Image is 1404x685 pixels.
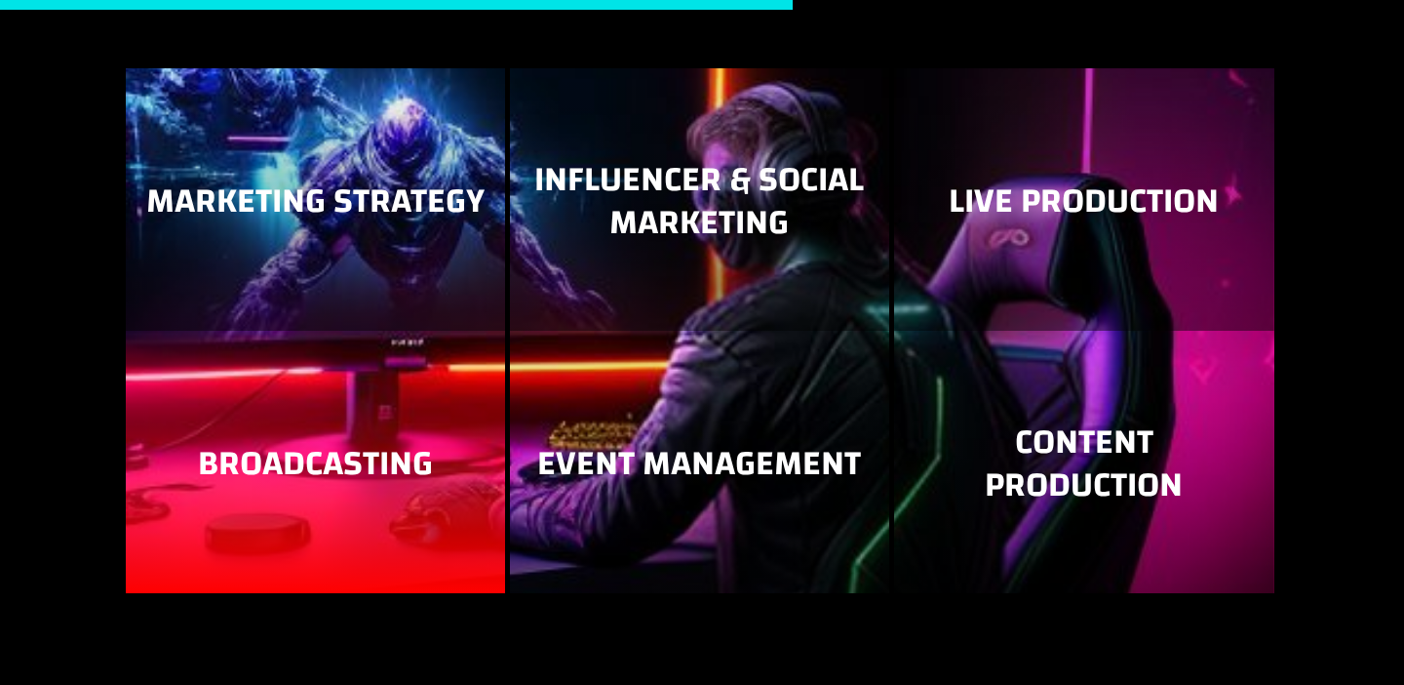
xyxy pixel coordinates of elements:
h3: Live Production [914,181,1254,232]
h3: Influencer & Social Marketing [529,159,870,253]
h3: Broadcasting [145,443,486,495]
h3: Content Production [914,422,1254,515]
iframe: Chat Widget [1306,591,1404,685]
h3: Event Management [529,443,870,495]
h3: Marketing Strategy [145,181,486,232]
div: Chat-Widget [1306,591,1404,685]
